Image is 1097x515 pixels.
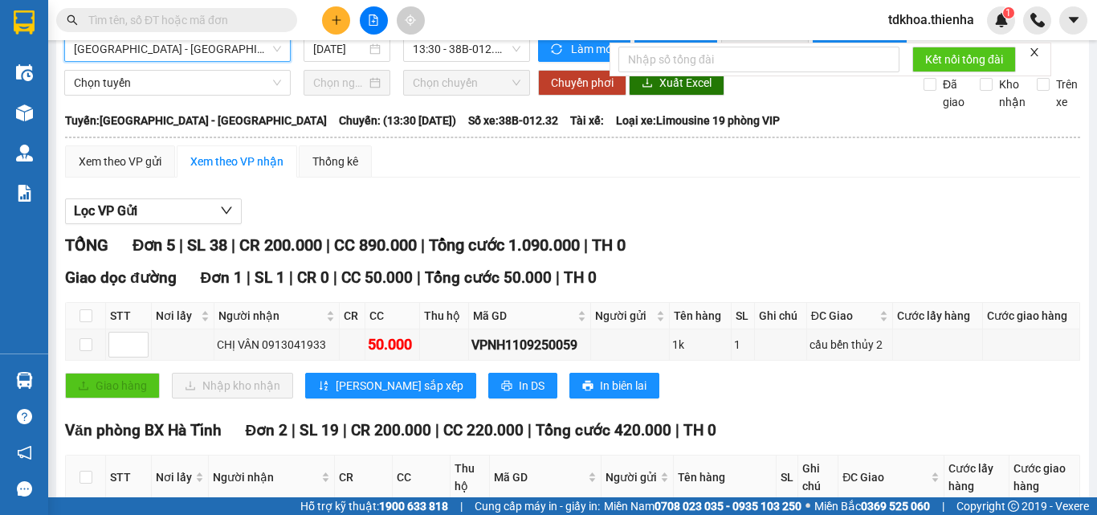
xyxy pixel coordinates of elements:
button: uploadGiao hàng [65,373,160,399]
span: Nơi lấy [156,307,198,325]
span: In DS [519,377,544,394]
span: | [556,268,560,287]
th: Thu hộ [420,303,469,329]
span: caret-down [1066,13,1081,27]
strong: 1900 633 818 [379,500,448,513]
span: Lọc VP Gửi [74,201,137,221]
span: Đơn 1 [201,268,243,287]
button: Chuyển phơi [538,70,626,96]
span: ĐC Giao [842,468,927,486]
img: phone-icon [1030,13,1045,27]
span: Kho nhận [993,76,1032,111]
span: TH 0 [564,268,597,287]
button: downloadNhập kho nhận [172,373,293,399]
div: Xem theo VP gửi [79,153,161,170]
button: caret-down [1059,6,1087,35]
span: sync [551,43,565,56]
button: downloadXuất Excel [629,70,724,96]
span: ĐC Giao [811,307,876,325]
span: Mã GD [473,307,574,325]
span: Đơn 5 [133,235,175,255]
span: | [326,235,330,255]
button: Kết nối tổng đài [912,47,1016,72]
button: Lọc VP Gửi [65,198,242,224]
strong: 0708 023 035 - 0935 103 250 [655,500,801,513]
span: CC 220.000 [443,421,524,439]
span: Miền Nam [604,497,801,515]
span: Cung cấp máy in - giấy in: [475,497,600,515]
button: sort-ascending[PERSON_NAME] sắp xếp [305,373,476,399]
span: Chuyến: (13:30 [DATE]) [339,112,456,129]
span: Người nhận [213,468,318,486]
span: SL 1 [255,268,285,287]
span: | [292,421,296,439]
input: Tìm tên, số ĐT hoặc mã đơn [88,11,278,29]
span: Loại xe: Limousine 19 phòng VIP [616,112,780,129]
th: CC [365,303,420,329]
img: warehouse-icon [16,372,33,389]
span: 13:30 - 38B-012.32 [413,37,520,61]
button: aim [397,6,425,35]
strong: 0369 525 060 [861,500,930,513]
span: question-circle [17,409,32,424]
span: CR 200.000 [351,421,431,439]
span: CC 50.000 [341,268,413,287]
span: SL 38 [187,235,227,255]
th: STT [106,303,152,329]
div: cầu bến thủy 2 [809,336,890,354]
span: 1 [1005,7,1011,18]
span: Hà Nội - Hà Tĩnh [74,37,281,61]
div: VPNH1109250059 [471,335,588,355]
span: Người nhận [218,307,323,325]
span: | [584,235,588,255]
span: down [220,204,233,217]
button: file-add [360,6,388,35]
span: Đơn 2 [246,421,288,439]
span: | [247,268,251,287]
th: CR [335,456,393,500]
span: Miền Bắc [814,497,930,515]
span: | [417,268,421,287]
button: plus [322,6,350,35]
span: Kết nối tổng đài [925,51,1003,68]
span: Nơi lấy [156,468,192,486]
span: notification [17,445,32,460]
span: Tổng cước 1.090.000 [429,235,580,255]
img: logo-vxr [14,10,35,35]
span: | [528,421,532,439]
th: Cước giao hàng [983,303,1080,329]
span: plus [331,14,342,26]
span: Xuất Excel [659,74,712,92]
span: Văn phòng BX Hà Tĩnh [65,421,222,439]
img: solution-icon [16,185,33,202]
span: | [942,497,944,515]
span: In biên lai [600,377,646,394]
span: [PERSON_NAME] sắp xếp [336,377,463,394]
span: Người gửi [595,307,653,325]
th: Cước lấy hàng [944,456,1010,500]
span: CR 0 [297,268,329,287]
span: Giao dọc đường [65,268,177,287]
img: warehouse-icon [16,145,33,161]
input: Chọn ngày [313,74,366,92]
span: Tài xế: [570,112,604,129]
span: | [289,268,293,287]
th: Ghi chú [755,303,807,329]
span: ⚪️ [805,503,810,509]
span: search [67,14,78,26]
span: TỔNG [65,235,108,255]
span: Mã GD [494,468,585,486]
img: warehouse-icon [16,64,33,81]
b: Tuyến: [GEOGRAPHIC_DATA] - [GEOGRAPHIC_DATA] [65,114,327,127]
span: | [333,268,337,287]
button: printerIn biên lai [569,373,659,399]
th: Cước lấy hàng [893,303,983,329]
span: SL 19 [300,421,339,439]
input: 11/09/2025 [313,40,366,58]
span: Người gửi [606,468,657,486]
div: 50.000 [368,333,417,356]
span: sort-ascending [318,380,329,393]
span: | [435,421,439,439]
div: CHỊ VÂN 0913041933 [217,336,336,354]
th: CC [393,456,451,500]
